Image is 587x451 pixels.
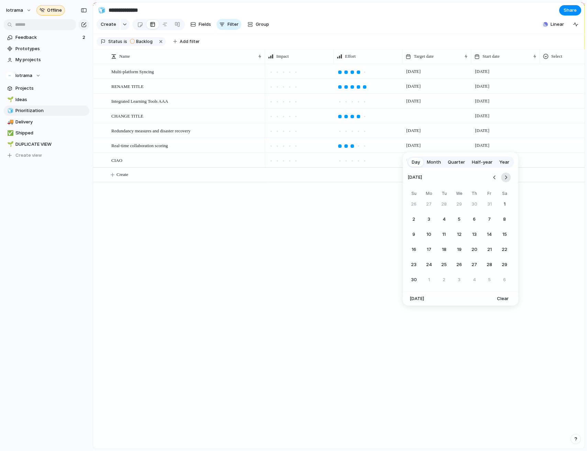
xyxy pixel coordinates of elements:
button: Tuesday, November 11th, 2025 [438,228,450,241]
button: Monday, November 10th, 2025 [423,228,435,241]
button: Monday, December 1st, 2025 [423,274,435,286]
th: Friday [483,190,496,198]
button: Monday, October 27th, 2025 [423,198,435,210]
th: Sunday [408,190,420,198]
th: Thursday [468,190,480,198]
span: Half-year [472,159,492,166]
button: Friday, November 7th, 2025 [483,213,496,225]
th: Monday [423,190,435,198]
span: Year [499,159,509,166]
button: Saturday, November 29th, 2025 [498,258,511,271]
button: Monday, November 17th, 2025 [423,243,435,256]
button: Friday, December 5th, 2025 [483,274,496,286]
button: Wednesday, November 19th, 2025 [453,243,465,256]
button: Thursday, November 6th, 2025 [468,213,480,225]
th: Saturday [498,190,511,198]
button: Wednesday, October 29th, 2025 [453,198,465,210]
button: Tuesday, November 18th, 2025 [438,243,450,256]
button: Tuesday, December 2nd, 2025 [438,274,450,286]
button: Quarter [444,157,468,168]
span: [DATE] [408,170,422,185]
button: Thursday, October 30th, 2025 [468,198,480,210]
button: Sunday, November 23rd, 2025 [408,258,420,271]
button: Friday, October 31st, 2025 [483,198,496,210]
button: Sunday, October 26th, 2025 [408,198,420,210]
button: Saturday, November 15th, 2025 [498,228,511,241]
button: Wednesday, December 3rd, 2025 [453,274,465,286]
button: Saturday, November 1st, 2025 [498,198,511,210]
button: Go to the Previous Month [490,173,499,182]
button: Tuesday, October 28th, 2025 [438,198,450,210]
button: Wednesday, November 5th, 2025 [453,213,465,225]
button: Go to the Next Month [501,173,511,182]
button: Friday, November 14th, 2025 [483,228,496,241]
button: Day [408,157,423,168]
button: Sunday, November 30th, 2025 [408,274,420,286]
span: Month [427,159,441,166]
button: Friday, November 21st, 2025 [483,243,496,256]
button: Thursday, November 20th, 2025 [468,243,480,256]
button: Thursday, November 13th, 2025 [468,228,480,241]
button: Saturday, November 22nd, 2025 [498,243,511,256]
button: Wednesday, November 26th, 2025 [453,258,465,271]
span: Quarter [448,159,465,166]
button: Half-year [468,157,496,168]
button: Tuesday, November 4th, 2025 [438,213,450,225]
table: November 2025 [408,190,511,286]
th: Tuesday [438,190,450,198]
button: Saturday, December 6th, 2025 [498,274,511,286]
button: Wednesday, November 12th, 2025 [453,228,465,241]
button: Monday, November 24th, 2025 [423,258,435,271]
th: Wednesday [453,190,465,198]
span: Day [412,159,420,166]
button: Month [423,157,444,168]
span: [DATE] [410,295,424,302]
button: Thursday, November 27th, 2025 [468,258,480,271]
button: Sunday, November 16th, 2025 [408,243,420,256]
button: Friday, November 28th, 2025 [483,258,496,271]
button: Year [496,157,513,168]
button: Monday, November 3rd, 2025 [423,213,435,225]
button: Sunday, November 9th, 2025 [408,228,420,241]
button: Clear [494,294,511,304]
button: Thursday, December 4th, 2025 [468,274,480,286]
button: Sunday, November 2nd, 2025 [408,213,420,225]
span: Clear [497,295,509,302]
button: Tuesday, November 25th, 2025 [438,258,450,271]
button: Saturday, November 8th, 2025 [498,213,511,225]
